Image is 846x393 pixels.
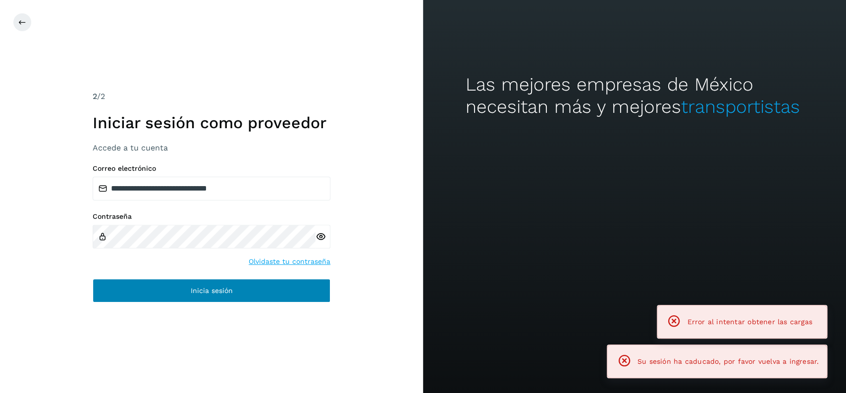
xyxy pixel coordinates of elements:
span: transportistas [681,96,799,117]
h2: Las mejores empresas de México necesitan más y mejores [465,74,803,118]
h1: Iniciar sesión como proveedor [93,113,330,132]
span: Error al intentar obtener las cargas [687,318,812,326]
a: Olvidaste tu contraseña [249,256,330,267]
button: Inicia sesión [93,279,330,302]
span: Su sesión ha caducado, por favor vuelva a ingresar. [637,357,819,365]
span: 2 [93,92,97,101]
h3: Accede a tu cuenta [93,143,330,152]
label: Contraseña [93,212,330,221]
span: Inicia sesión [191,287,233,294]
div: /2 [93,91,330,102]
label: Correo electrónico [93,164,330,173]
